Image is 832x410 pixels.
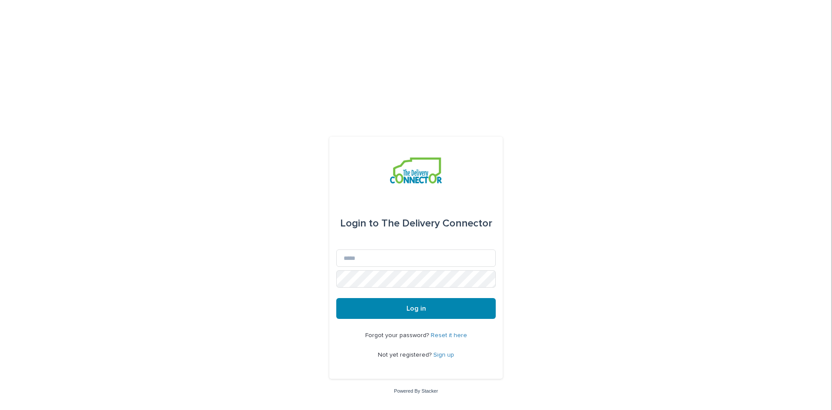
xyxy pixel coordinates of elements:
span: Not yet registered? [378,352,433,358]
a: Reset it here [431,332,467,338]
button: Log in [336,298,496,319]
span: Login to [340,218,379,229]
a: Powered By Stacker [394,388,438,394]
span: Log in [406,305,426,312]
a: Sign up [433,352,454,358]
img: aCWQmA6OSGG0Kwt8cj3c [390,157,442,184]
span: Forgot your password? [365,332,431,338]
div: The Delivery Connector [340,211,492,236]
